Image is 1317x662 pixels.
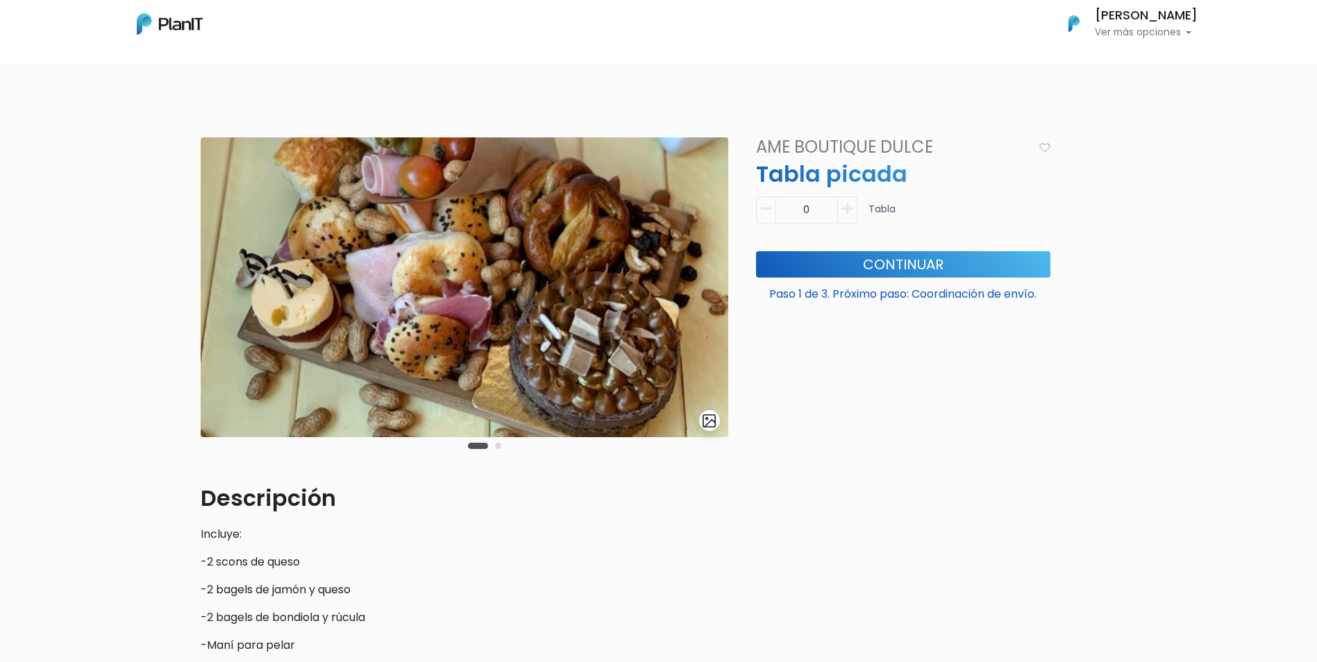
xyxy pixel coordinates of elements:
p: -2 scons de queso [201,554,728,570]
img: gallery-light [701,413,717,429]
button: PlanIt Logo [PERSON_NAME] Ver más opciones [1050,6,1198,42]
p: Tabla [869,202,896,229]
img: PlanIt Logo [137,13,203,35]
p: Paso 1 de 3. Próximo paso: Coordinación de envío. [756,280,1050,303]
p: Ver más opciones [1095,28,1198,37]
button: Continuar [756,251,1050,278]
button: Carousel Page 2 [495,443,501,449]
img: PlanIt Logo [1059,8,1089,39]
p: Incluye: [201,526,728,543]
p: -2 bagels de bondiola y rúcula [201,609,728,626]
img: 8461A7C7-0DCB-420D-851F-47B0105434E6.jpeg [201,137,728,437]
h6: [PERSON_NAME] [1095,10,1198,22]
h4: Ame Boutique Dulce [748,137,1033,158]
img: heart_icon [1039,143,1050,153]
p: Tabla picada [748,158,1059,191]
p: -Maní para pelar [201,637,728,654]
p: -2 bagels de jamón y queso [201,582,728,598]
button: Carousel Page 1 (Current Slide) [468,443,488,449]
div: Carousel Pagination [464,437,505,454]
p: Descripción [201,482,728,515]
